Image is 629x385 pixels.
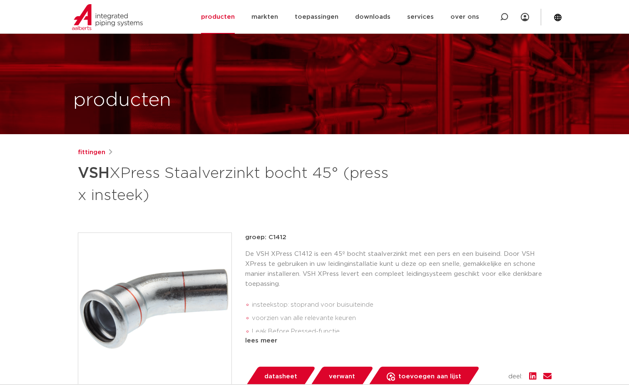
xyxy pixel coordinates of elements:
[78,161,390,206] h1: XPress Staalverzinkt bocht 45° (press x insteek)
[329,370,355,383] span: verwant
[73,87,171,114] h1: producten
[252,298,552,312] li: insteekstop: stoprand voor buisuiteinde
[245,232,552,242] p: groep: C1412
[245,336,552,346] div: lees meer
[245,249,552,289] p: De VSH XPress C1412 is een 45º bocht staalverzinkt met een pers en een buiseind. Door VSH XPress ...
[78,166,109,181] strong: VSH
[78,147,105,157] a: fittingen
[264,370,297,383] span: datasheet
[398,370,461,383] span: toevoegen aan lijst
[252,325,552,338] li: Leak Before Pressed-functie
[252,312,552,325] li: voorzien van alle relevante keuren
[508,372,522,382] span: deel:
